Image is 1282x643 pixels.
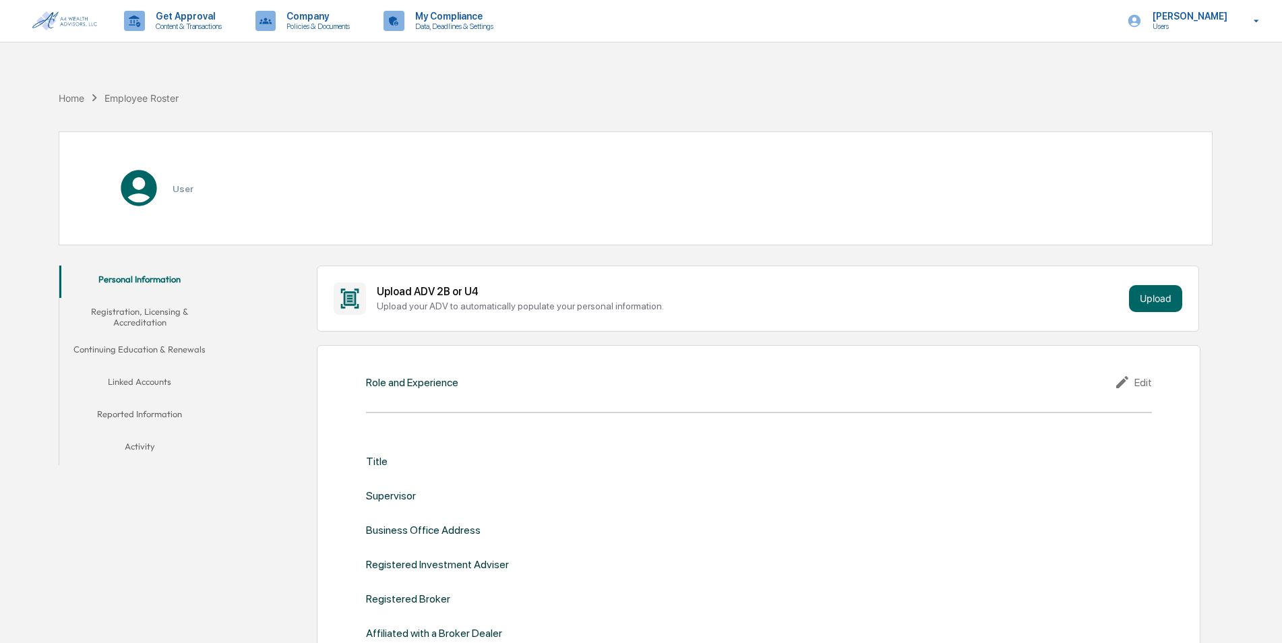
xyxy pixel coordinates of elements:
div: Upload your ADV to automatically populate your personal information. [377,301,1123,311]
div: Edit [1114,374,1152,390]
h3: User [173,183,193,194]
div: Affiliated with a Broker Dealer [366,627,502,640]
div: Title [366,455,388,468]
button: Activity [59,433,220,465]
p: Company [276,11,357,22]
button: Reported Information [59,400,220,433]
button: Linked Accounts [59,368,220,400]
p: [PERSON_NAME] [1142,11,1234,22]
button: Registration, Licensing & Accreditation [59,298,220,336]
img: logo [32,11,97,30]
div: Supervisor [366,489,416,502]
p: Data, Deadlines & Settings [404,22,500,31]
p: Users [1142,22,1234,31]
p: Get Approval [145,11,228,22]
div: Role and Experience [366,376,458,389]
div: Employee Roster [104,92,179,104]
div: Business Office Address [366,524,481,537]
p: Content & Transactions [145,22,228,31]
div: Registered Investment Adviser [366,558,509,571]
p: My Compliance [404,11,500,22]
div: secondary tabs example [59,266,220,466]
button: Upload [1129,285,1182,312]
div: Upload ADV 2B or U4 [377,285,1123,298]
div: Home [59,92,84,104]
button: Personal Information [59,266,220,298]
p: Policies & Documents [276,22,357,31]
div: Registered Broker [366,592,450,605]
button: Continuing Education & Renewals [59,336,220,368]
